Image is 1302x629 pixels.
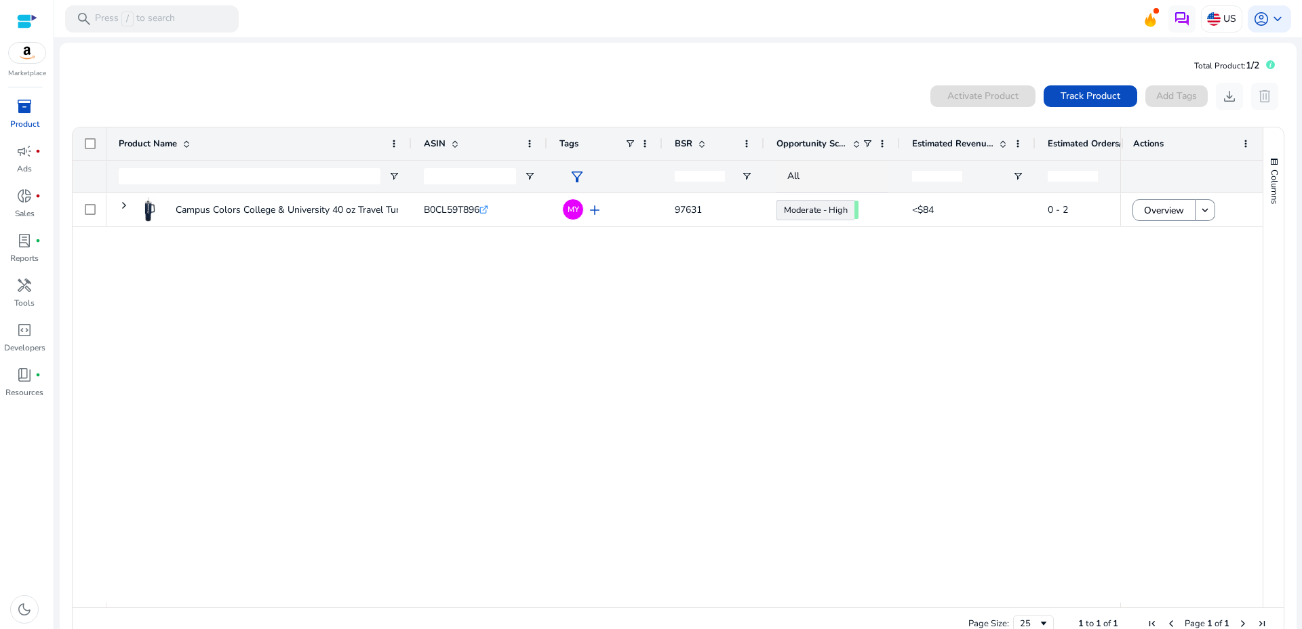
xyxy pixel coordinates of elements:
[854,201,859,219] span: 62.08
[16,98,33,115] span: inventory_2
[1216,83,1243,110] button: download
[10,118,39,130] p: Product
[1166,618,1177,629] div: Previous Page
[569,169,585,185] span: filter_alt
[10,252,39,264] p: Reports
[95,12,175,26] p: Press to search
[1048,203,1068,216] span: 0 - 2
[119,138,177,150] span: Product Name
[16,143,33,159] span: campaign
[1061,89,1120,103] span: Track Product
[1132,199,1196,221] button: Overview
[1048,138,1129,150] span: Estimated Orders/Day
[17,163,32,175] p: Ads
[524,171,535,182] button: Open Filter Menu
[119,168,380,184] input: Product Name Filter Input
[776,200,854,220] a: Moderate - High
[1144,197,1184,224] span: Overview
[76,11,92,27] span: search
[1012,171,1023,182] button: Open Filter Menu
[912,138,993,150] span: Estimated Revenue/Day
[9,43,45,63] img: amazon.svg
[1147,618,1158,629] div: First Page
[424,203,479,216] span: B0CL59T896
[389,171,399,182] button: Open Filter Menu
[35,238,41,243] span: fiber_manual_record
[16,322,33,338] span: code_blocks
[912,203,934,216] span: <$84
[787,169,800,182] span: All
[16,277,33,293] span: handyman
[121,12,134,26] span: /
[16,367,33,383] span: book_4
[1257,618,1267,629] div: Last Page
[776,138,847,150] span: Opportunity Score
[1194,60,1246,71] span: Total Product:
[138,197,162,222] img: 31CTnfEG2TL._AC_US100_.jpg
[1268,169,1280,204] span: Columns
[1044,85,1137,107] button: Track Product
[16,188,33,204] span: donut_small
[1199,204,1211,216] mat-icon: keyboard_arrow_down
[1221,88,1238,104] span: download
[35,193,41,199] span: fiber_manual_record
[1238,618,1248,629] div: Next Page
[8,68,46,79] p: Marketplace
[675,138,692,150] span: BSR
[15,207,35,220] p: Sales
[424,168,516,184] input: ASIN Filter Input
[35,148,41,154] span: fiber_manual_record
[424,138,446,150] span: ASIN
[1207,12,1221,26] img: us.svg
[176,196,450,224] p: Campus Colors College & University 40 oz Travel Tumbler With...
[5,386,43,399] p: Resources
[16,232,33,249] span: lab_profile
[1223,7,1236,31] p: US
[1133,138,1164,150] span: Actions
[587,202,603,218] span: add
[559,138,578,150] span: Tags
[741,171,752,182] button: Open Filter Menu
[16,601,33,617] span: dark_mode
[4,342,45,354] p: Developers
[14,297,35,309] p: Tools
[1253,11,1269,27] span: account_circle
[675,203,702,216] span: 97631
[1269,11,1286,27] span: keyboard_arrow_down
[1246,59,1259,72] span: 1/2
[35,372,41,378] span: fiber_manual_record
[568,205,579,214] span: MY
